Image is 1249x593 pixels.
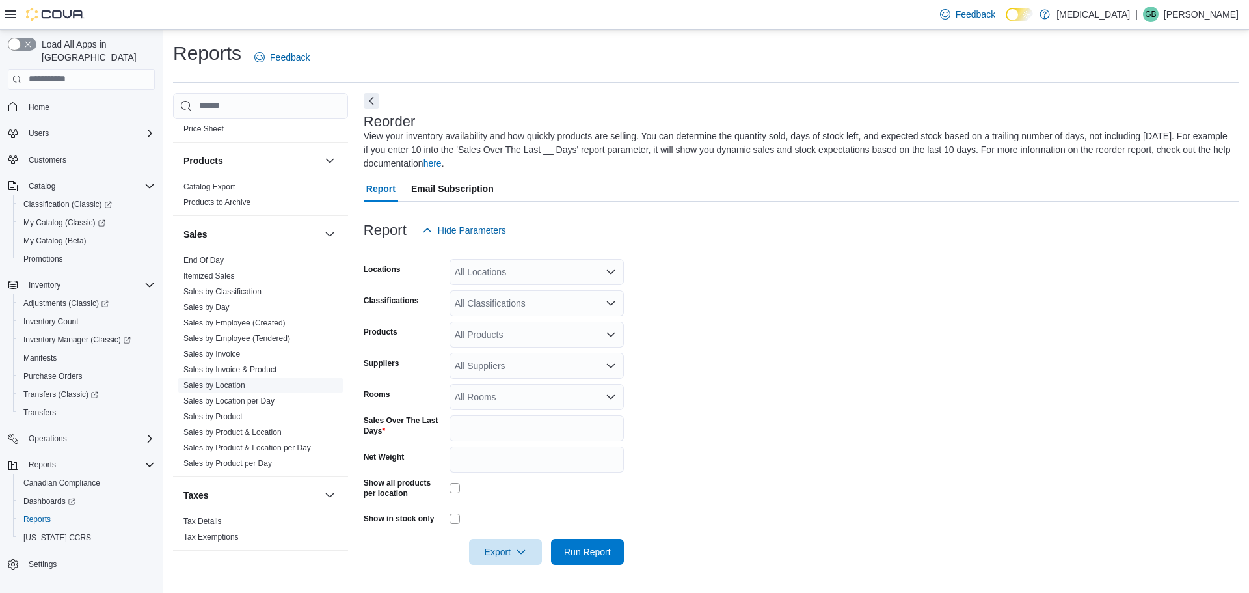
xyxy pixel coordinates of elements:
[13,232,160,250] button: My Catalog (Beta)
[183,380,245,391] span: Sales by Location
[417,217,511,243] button: Hide Parameters
[364,264,401,275] label: Locations
[23,100,55,115] a: Home
[23,457,155,473] span: Reports
[29,280,60,290] span: Inventory
[13,474,160,492] button: Canadian Compliance
[183,532,239,542] a: Tax Exemptions
[322,153,338,169] button: Products
[183,124,224,133] a: Price Sheet
[183,427,282,437] span: Sales by Product & Location
[183,396,275,406] a: Sales by Location per Day
[18,215,155,230] span: My Catalog (Classic)
[18,197,117,212] a: Classification (Classic)
[18,233,155,249] span: My Catalog (Beta)
[606,392,616,402] button: Open list of options
[183,443,311,452] a: Sales by Product & Location per Day
[183,255,224,266] span: End Of Day
[13,510,160,529] button: Reports
[18,296,155,311] span: Adjustments (Classic)
[29,559,57,570] span: Settings
[183,381,245,390] a: Sales by Location
[183,532,239,542] span: Tax Exemptions
[18,233,92,249] a: My Catalog (Beta)
[18,332,155,348] span: Inventory Manager (Classic)
[173,253,348,476] div: Sales
[23,371,83,381] span: Purchase Orders
[183,228,208,241] h3: Sales
[13,214,160,232] a: My Catalog (Classic)
[13,331,160,349] a: Inventory Manager (Classic)
[18,368,88,384] a: Purchase Orders
[364,478,444,499] label: Show all products per location
[3,456,160,474] button: Reports
[29,128,49,139] span: Users
[29,181,55,191] span: Catalog
[551,539,624,565] button: Run Report
[29,102,49,113] span: Home
[13,367,160,385] button: Purchase Orders
[23,532,91,543] span: [US_STATE] CCRS
[322,227,338,242] button: Sales
[23,99,155,115] span: Home
[23,431,72,447] button: Operations
[183,516,222,527] span: Tax Details
[606,267,616,277] button: Open list of options
[364,93,379,109] button: Next
[18,512,56,527] a: Reports
[18,314,155,329] span: Inventory Count
[36,38,155,64] span: Load All Apps in [GEOGRAPHIC_DATA]
[18,251,155,267] span: Promotions
[3,98,160,117] button: Home
[13,294,160,312] a: Adjustments (Classic)
[23,178,155,194] span: Catalog
[29,155,66,165] span: Customers
[18,530,155,545] span: Washington CCRS
[1145,7,1156,22] span: GB
[3,124,160,143] button: Users
[23,199,112,210] span: Classification (Classic)
[183,349,240,359] span: Sales by Invoice
[18,350,62,366] a: Manifests
[956,8,995,21] span: Feedback
[13,349,160,367] button: Manifests
[183,287,262,296] a: Sales by Classification
[23,457,61,473] button: Reports
[23,335,131,345] span: Inventory Manager (Classic)
[183,443,311,453] span: Sales by Product & Location per Day
[3,430,160,448] button: Operations
[1006,8,1033,21] input: Dark Mode
[183,303,230,312] a: Sales by Day
[23,152,72,168] a: Customers
[23,277,155,293] span: Inventory
[26,8,85,21] img: Cova
[183,489,209,502] h3: Taxes
[23,152,155,168] span: Customers
[183,411,243,422] span: Sales by Product
[23,217,105,228] span: My Catalog (Classic)
[183,396,275,406] span: Sales by Location per Day
[13,529,160,547] button: [US_STATE] CCRS
[13,404,160,422] button: Transfers
[18,530,96,545] a: [US_STATE] CCRS
[183,412,243,421] a: Sales by Product
[13,312,160,331] button: Inventory Count
[18,405,61,421] a: Transfers
[183,428,282,437] a: Sales by Product & Location
[366,176,396,202] span: Report
[183,197,250,208] span: Products to Archive
[183,333,290,344] span: Sales by Employee (Tendered)
[23,389,98,400] span: Transfers (Classic)
[18,512,155,527] span: Reports
[183,271,235,281] span: Itemized Sales
[364,415,444,436] label: Sales Over The Last Days
[1135,7,1138,22] p: |
[18,251,68,267] a: Promotions
[183,458,272,469] span: Sales by Product per Day
[23,431,155,447] span: Operations
[23,478,100,488] span: Canadian Compliance
[564,545,611,559] span: Run Report
[183,228,319,241] button: Sales
[13,492,160,510] a: Dashboards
